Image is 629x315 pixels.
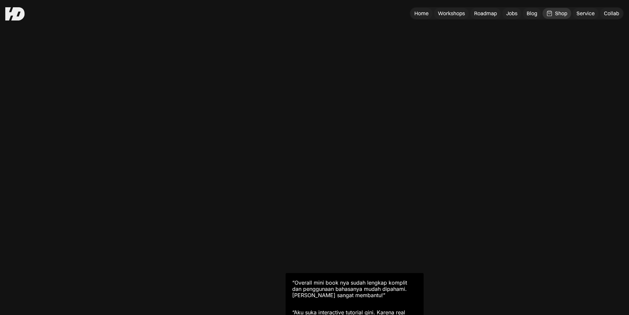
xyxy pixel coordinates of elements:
a: Collab [600,8,623,19]
a: Blog [523,8,541,19]
div: Service [577,10,595,17]
a: Shop [542,8,571,19]
a: Home [410,8,433,19]
a: Jobs [502,8,521,19]
div: Jobs [506,10,517,17]
div: Collab [604,10,619,17]
div: Workshops [438,10,465,17]
div: Roadmap [474,10,497,17]
div: Home [414,10,429,17]
a: Workshops [434,8,469,19]
div: “Overall mini book nya sudah lengkap komplit dan penggunaan bahasanya mudah dipahami. [PERSON_NAM... [292,280,417,299]
a: Service [573,8,599,19]
div: Ardhanu, UI UX Designer ([DEMOGRAPHIC_DATA]e) [292,302,400,307]
a: Roadmap [470,8,501,19]
div: Blog [527,10,537,17]
div: Shop [555,10,567,17]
